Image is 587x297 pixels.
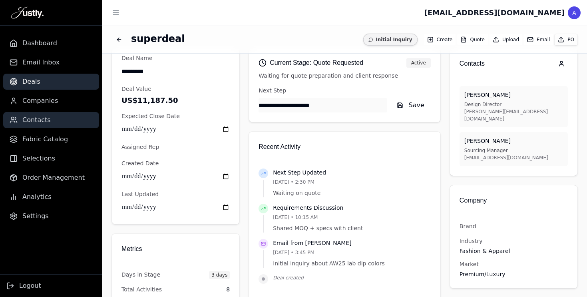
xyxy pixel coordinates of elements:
[11,6,44,19] img: Justly Logo
[121,112,230,120] p: Expected Close Date
[273,189,431,197] p: Waiting on quote
[3,131,99,147] a: Fabric Catalog
[3,151,99,167] a: Selections
[464,137,563,145] p: [PERSON_NAME]
[273,214,431,221] p: [DATE] • 10:15 AM
[121,54,230,62] p: Deal Name
[3,35,99,51] a: Dashboard
[273,239,431,247] p: Email from [PERSON_NAME]
[121,285,162,294] p: Total Activities
[121,85,230,93] p: Deal Value
[464,154,563,161] p: [EMAIL_ADDRESS][DOMAIN_NAME]
[22,96,58,106] span: Companies
[22,115,51,125] span: Contacts
[121,271,160,279] p: Days in Stage
[121,190,230,199] p: Last Updated
[464,108,563,122] p: [PERSON_NAME][EMAIL_ADDRESS][DOMAIN_NAME]
[363,34,417,46] span: Initial Inquiry
[424,7,565,18] div: [EMAIL_ADDRESS][DOMAIN_NAME]
[273,274,431,281] p: Deal created
[3,74,99,90] a: Deals
[22,211,49,221] span: Settings
[273,169,431,177] p: Next Step Updated
[22,38,57,48] span: Dashboard
[121,143,230,151] p: Assigned Rep
[3,112,99,128] a: Contacts
[460,58,485,69] h2: Contacts
[112,32,126,47] button: Back to deals
[524,34,553,45] button: Email
[3,170,99,186] a: Order Management
[464,91,563,99] p: [PERSON_NAME]
[22,154,55,163] span: Selections
[22,173,85,183] span: Order Management
[273,179,431,186] p: [DATE] • 2:30 PM
[489,34,522,45] button: Upload
[109,6,123,20] button: Toggle sidebar
[460,237,568,245] p: Industry
[19,281,41,291] span: Logout
[464,101,563,108] p: Design Director
[259,86,431,95] p: Next Step
[460,270,568,279] p: Premium/Luxury
[568,6,581,19] div: A
[464,147,563,154] p: Sourcing Manager
[424,34,456,45] button: Create
[121,243,230,255] h2: Metrics
[406,58,431,68] span: Active
[3,54,99,70] a: Email Inbox
[457,34,488,45] button: Quote
[273,224,431,233] p: Shared MOQ + specs with client
[460,247,568,255] p: Fashion & Apparel
[273,259,431,268] p: Initial inquiry about AW25 lab dip colors
[273,249,431,256] p: [DATE] • 3:45 PM
[259,57,363,68] h2: Current Stage: Quote Requested
[131,32,185,45] h2: superdeal
[121,159,230,168] p: Created Date
[259,72,431,80] p: Waiting for quote preparation and client response
[3,189,99,205] a: Analytics
[226,285,230,294] p: 8
[273,204,431,212] p: Requirements Discussion
[22,192,52,202] span: Analytics
[6,281,41,291] button: Logout
[22,77,40,86] span: Deals
[3,208,99,224] a: Settings
[22,134,68,144] span: Fabric Catalog
[209,271,230,279] span: 3 days
[3,93,99,109] a: Companies
[460,195,568,206] h2: Company
[22,58,60,67] span: Email Inbox
[460,260,568,269] p: Market
[121,95,230,106] p: US$11,187.50
[555,34,577,45] button: PO
[390,98,431,112] button: Save
[460,222,568,231] p: Brand
[259,141,431,153] h2: Recent Activity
